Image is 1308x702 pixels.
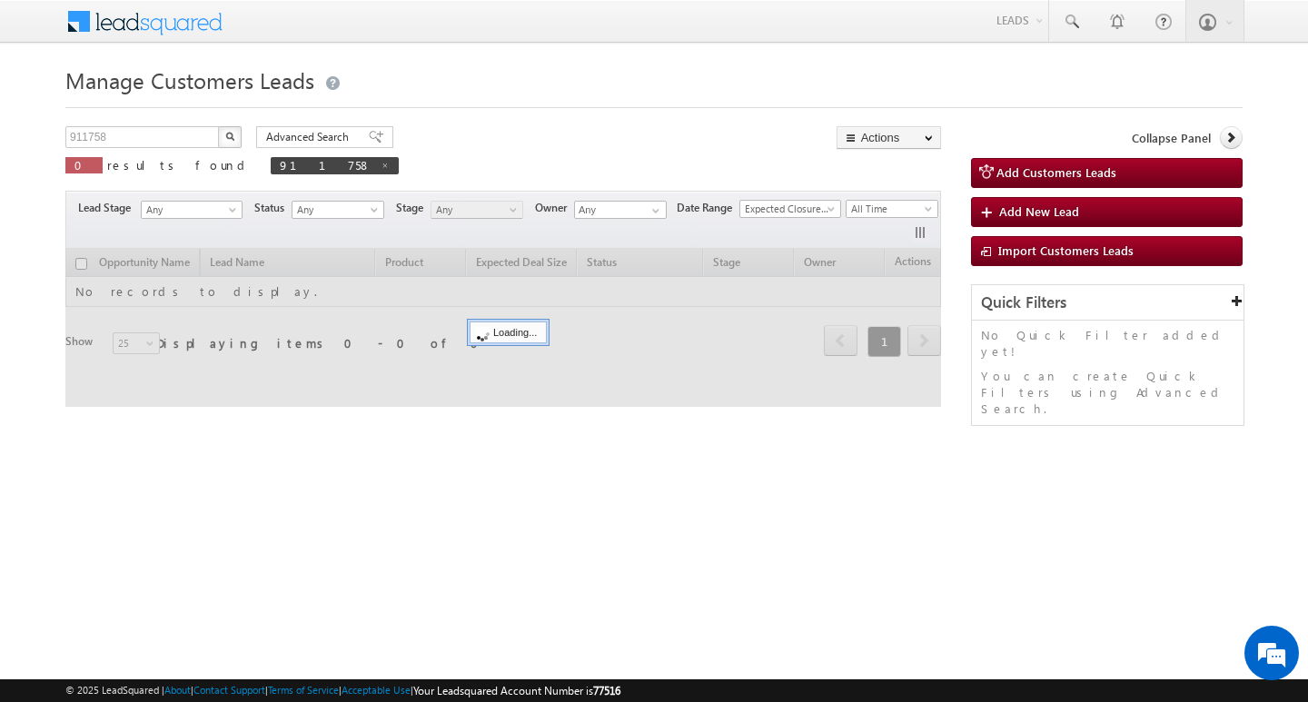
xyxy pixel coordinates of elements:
span: Manage Customers Leads [65,65,314,94]
div: Quick Filters [972,285,1244,321]
span: Add New Lead [999,203,1079,219]
span: Collapse Panel [1132,130,1211,146]
span: Lead Stage [78,200,138,216]
button: Actions [837,126,941,149]
span: Stage [396,200,431,216]
a: Expected Closure Date [739,200,841,218]
a: Terms of Service [268,684,339,696]
a: Show All Items [642,202,665,220]
span: Expected Closure Date [740,201,835,217]
a: Any [141,201,243,219]
span: Owner [535,200,574,216]
span: Status [254,200,292,216]
span: results found [107,157,252,173]
span: Any [292,202,379,218]
p: You can create Quick Filters using Advanced Search. [981,368,1234,417]
span: 77516 [593,684,620,697]
span: All Time [847,201,933,217]
span: Any [142,202,236,218]
a: All Time [846,200,938,218]
span: Add Customers Leads [996,164,1116,180]
span: Date Range [677,200,739,216]
span: Import Customers Leads [998,242,1134,258]
span: 0 [74,157,94,173]
p: No Quick Filter added yet! [981,327,1234,360]
a: About [164,684,191,696]
span: Advanced Search [266,129,354,145]
span: Your Leadsquared Account Number is [413,684,620,697]
a: Any [431,201,523,219]
div: Loading... [470,321,547,343]
a: Acceptable Use [342,684,411,696]
img: Search [225,132,234,141]
a: Contact Support [193,684,265,696]
span: © 2025 LeadSquared | | | | | [65,682,620,699]
input: Type to Search [574,201,667,219]
a: Any [292,201,384,219]
span: Any [431,202,518,218]
span: 911758 [280,157,372,173]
